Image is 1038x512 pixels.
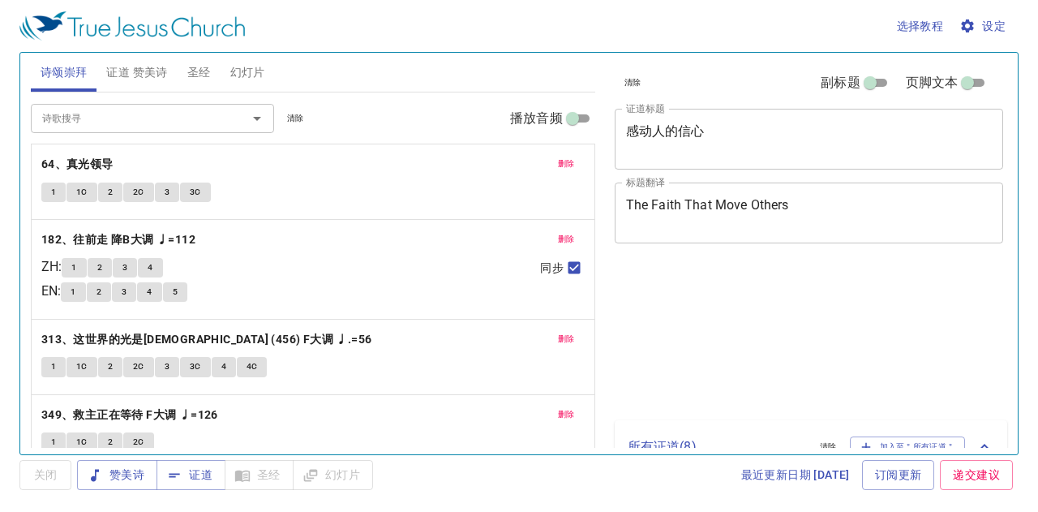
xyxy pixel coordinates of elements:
button: 3 [113,258,137,278]
span: 3 [122,260,127,275]
a: 最近更新日期 [DATE] [735,460,856,490]
button: 64、真光领导 [41,154,116,174]
button: 313、这世界的光是[DEMOGRAPHIC_DATA] (456) F大调 ♩.=56 [41,329,375,350]
span: 2C [133,185,144,200]
span: 1C [76,435,88,450]
span: 1C [76,359,88,374]
span: 赞美诗 [90,465,144,485]
button: 清除 [810,437,847,457]
span: 4 [148,260,152,275]
span: 递交建议 [953,465,1000,485]
span: 3 [122,285,127,299]
span: 5 [173,285,178,299]
button: 删除 [548,230,585,249]
button: 3C [180,357,211,376]
button: 4 [212,357,236,376]
span: 删除 [558,232,575,247]
p: EN : [41,282,61,301]
span: 2 [108,435,113,450]
p: 所有证道 ( 8 ) [628,437,807,457]
span: 3 [165,359,169,374]
button: 1 [61,282,85,302]
button: 2C [123,357,154,376]
button: 4 [138,258,162,278]
button: 2 [98,183,122,202]
button: 清除 [615,73,651,93]
span: 清除 [624,75,641,90]
button: 证道 [157,460,225,490]
button: 5 [163,282,187,302]
button: 3C [180,183,211,202]
span: 副标题 [821,73,860,93]
button: Open [246,107,268,130]
button: 删除 [548,405,585,424]
button: 1 [62,258,86,278]
p: ZH : [41,257,62,277]
button: 1C [66,183,97,202]
span: 订阅更新 [875,465,922,485]
button: 1 [41,357,66,376]
a: 订阅更新 [862,460,935,490]
span: 清除 [820,440,837,454]
span: 1 [71,260,76,275]
span: 2 [97,285,101,299]
span: 3 [165,185,169,200]
span: 1 [51,185,56,200]
span: 1 [51,435,56,450]
button: 349、救主正在等待 F大调 ♩=126 [41,405,221,425]
button: 2 [98,357,122,376]
span: 2 [97,260,102,275]
span: 2 [108,359,113,374]
span: 幻灯片 [230,62,265,83]
span: 诗颂崇拜 [41,62,88,83]
button: 2 [88,258,112,278]
b: 313、这世界的光是[DEMOGRAPHIC_DATA] (456) F大调 ♩.=56 [41,329,372,350]
span: 4C [247,359,258,374]
button: 2 [87,282,111,302]
button: 1C [66,357,97,376]
button: 1 [41,183,66,202]
button: 选择教程 [890,11,950,41]
span: 播放音频 [510,109,563,128]
button: 加入至＂所有证道＂ [850,437,966,458]
button: 4 [137,282,161,302]
button: 3 [155,183,179,202]
span: 3C [190,359,201,374]
iframe: from-child [608,260,928,414]
span: 2C [133,359,144,374]
button: 清除 [277,109,314,128]
button: 182、往前走 降B大调 ♩=112 [41,230,199,250]
span: 4 [147,285,152,299]
button: 1C [66,432,97,452]
span: 删除 [558,407,575,422]
button: 赞美诗 [77,460,157,490]
span: 2C [133,435,144,450]
span: 删除 [558,332,575,346]
button: 删除 [548,329,585,349]
div: 所有证道(8)清除加入至＂所有证道＂ [615,420,1008,474]
span: 清除 [287,111,304,126]
button: 2C [123,183,154,202]
span: 圣经 [187,62,211,83]
span: 加入至＂所有证道＂ [860,440,955,454]
span: 3C [190,185,201,200]
span: 同步 [540,260,563,277]
button: 3 [112,282,136,302]
span: 证道 赞美诗 [106,62,167,83]
b: 349、救主正在等待 F大调 ♩=126 [41,405,218,425]
span: 证道 [169,465,212,485]
button: 设定 [956,11,1012,41]
textarea: The Faith That Move Others [626,197,993,228]
b: 64、真光领导 [41,154,114,174]
img: True Jesus Church [19,11,245,41]
b: 182、往前走 降B大调 ♩=112 [41,230,195,250]
span: 1C [76,185,88,200]
span: 删除 [558,157,575,171]
button: 3 [155,357,179,376]
button: 2 [98,432,122,452]
span: 1 [71,285,75,299]
span: 设定 [963,16,1006,37]
span: 1 [51,359,56,374]
span: 2 [108,185,113,200]
span: 最近更新日期 [DATE] [741,465,850,485]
